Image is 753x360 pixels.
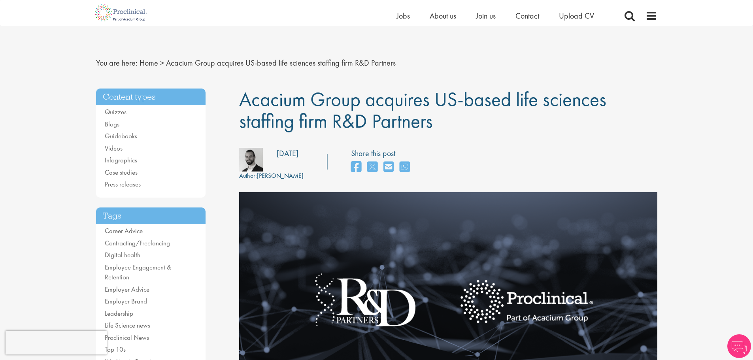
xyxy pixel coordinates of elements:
[476,11,496,21] a: Join us
[727,334,751,358] img: Chatbot
[6,331,107,354] iframe: reCAPTCHA
[430,11,456,21] a: About us
[105,144,123,153] a: Videos
[105,297,147,305] a: Employer Brand
[105,226,143,235] a: Career Advice
[105,132,137,140] a: Guidebooks
[239,172,304,181] div: [PERSON_NAME]
[351,148,414,159] label: Share this post
[383,159,394,176] a: share on email
[96,207,206,224] h3: Tags
[105,168,138,177] a: Case studies
[105,321,150,330] a: Life Science news
[105,345,126,354] a: Top 10s
[105,156,137,164] a: Infographics
[239,87,606,134] span: Acacium Group acquires US-based life sciences staffing firm R&D Partners
[400,159,410,176] a: share on whats app
[239,148,263,172] img: 76d2c18e-6ce3-4617-eefd-08d5a473185b
[559,11,594,21] a: Upload CV
[105,263,171,282] a: Employee Engagement & Retention
[105,107,126,116] a: Quizzes
[396,11,410,21] a: Jobs
[166,58,396,68] span: Acacium Group acquires US-based life sciences staffing firm R&D Partners
[351,159,361,176] a: share on facebook
[105,180,141,188] a: Press releases
[160,58,164,68] span: >
[105,120,119,128] a: Blogs
[96,89,206,106] h3: Content types
[515,11,539,21] a: Contact
[105,239,170,247] a: Contracting/Freelancing
[105,251,140,259] a: Digital health
[105,285,149,294] a: Employer Advice
[140,58,158,68] a: breadcrumb link
[105,333,149,342] a: Proclinical News
[96,58,138,68] span: You are here:
[367,159,377,176] a: share on twitter
[277,148,298,159] div: [DATE]
[105,309,133,318] a: Leadership
[239,172,257,180] span: Author:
